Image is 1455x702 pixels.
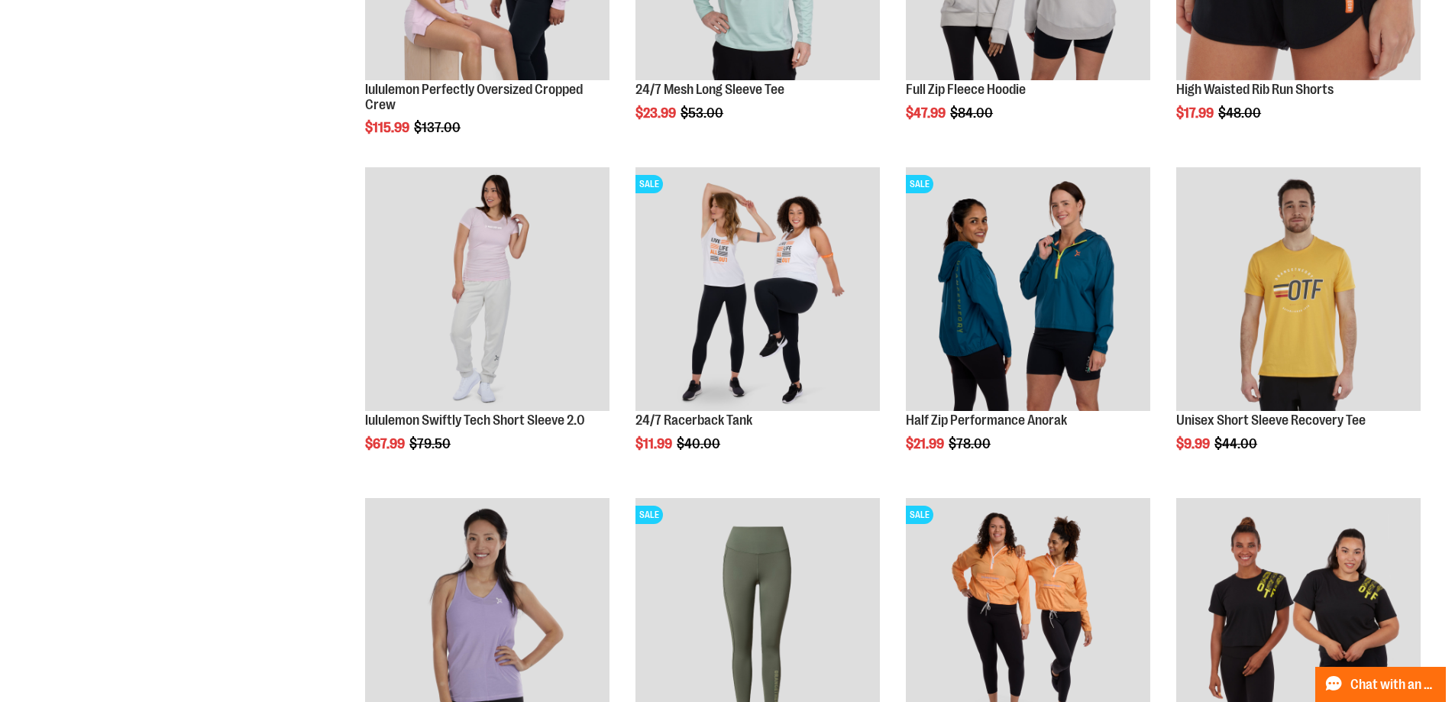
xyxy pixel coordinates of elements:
span: $79.50 [409,436,453,451]
span: $11.99 [635,436,674,451]
a: lululemon Perfectly Oversized Cropped Crew [365,82,583,112]
span: SALE [906,506,933,524]
a: Product image for Unisex Short Sleeve Recovery Tee [1176,167,1421,414]
a: High Waisted Rib Run Shorts [1176,82,1334,97]
a: 24/7 Mesh Long Sleeve Tee [635,82,784,97]
span: $137.00 [414,120,463,135]
a: Half Zip Performance Anorak [906,412,1067,428]
span: $17.99 [1176,105,1216,121]
span: $48.00 [1218,105,1263,121]
span: $40.00 [677,436,723,451]
span: $67.99 [365,436,407,451]
img: lululemon Swiftly Tech Short Sleeve 2.0 [365,167,609,412]
span: $78.00 [949,436,993,451]
img: Product image for Unisex Short Sleeve Recovery Tee [1176,167,1421,412]
span: SALE [635,175,663,193]
span: $21.99 [906,436,946,451]
span: SALE [906,175,933,193]
span: $53.00 [681,105,726,121]
div: product [1169,160,1428,491]
div: product [628,160,888,491]
img: 24/7 Racerback Tank [635,167,880,412]
button: Chat with an Expert [1315,667,1447,702]
img: Half Zip Performance Anorak [906,167,1150,412]
span: $23.99 [635,105,678,121]
span: $44.00 [1214,436,1259,451]
a: lululemon Swiftly Tech Short Sleeve 2.0 [365,412,585,428]
a: Half Zip Performance AnorakSALE [906,167,1150,414]
span: $84.00 [950,105,995,121]
div: product [898,160,1158,491]
span: SALE [635,506,663,524]
a: 24/7 Racerback Tank [635,412,752,428]
a: Unisex Short Sleeve Recovery Tee [1176,412,1366,428]
a: lululemon Swiftly Tech Short Sleeve 2.0 [365,167,609,414]
span: $9.99 [1176,436,1212,451]
span: Chat with an Expert [1350,678,1437,692]
span: $47.99 [906,105,948,121]
div: product [357,160,617,491]
a: 24/7 Racerback TankSALE [635,167,880,414]
a: Full Zip Fleece Hoodie [906,82,1026,97]
span: $115.99 [365,120,412,135]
